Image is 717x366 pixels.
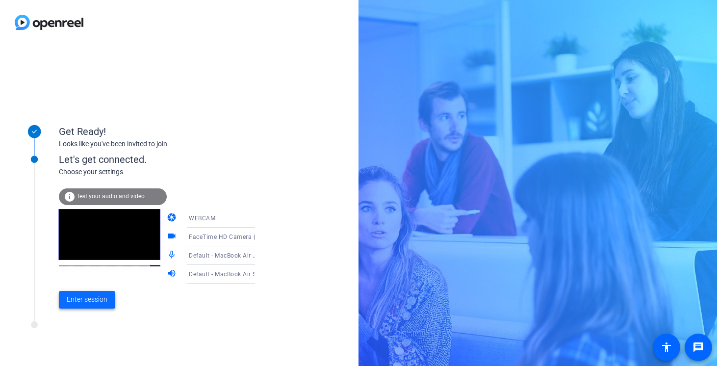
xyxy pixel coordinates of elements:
div: Choose your settings [59,167,275,177]
span: Default - MacBook Air Microphone (Built-in) [189,251,313,259]
mat-icon: camera [167,212,179,224]
span: Test your audio and video [77,193,145,200]
mat-icon: message [692,341,704,353]
button: Enter session [59,291,115,309]
mat-icon: mic_none [167,250,179,261]
div: Looks like you've been invited to join [59,139,255,149]
span: FaceTime HD Camera (C4E1:9BFB) [189,233,289,240]
span: WEBCAM [189,215,215,222]
mat-icon: volume_up [167,268,179,280]
mat-icon: videocam [167,231,179,243]
div: Get Ready! [59,124,255,139]
span: Default - MacBook Air Speakers (Built-in) [189,270,305,278]
mat-icon: info [64,191,76,203]
mat-icon: accessibility [661,341,672,353]
span: Enter session [67,294,107,305]
div: Let's get connected. [59,152,275,167]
